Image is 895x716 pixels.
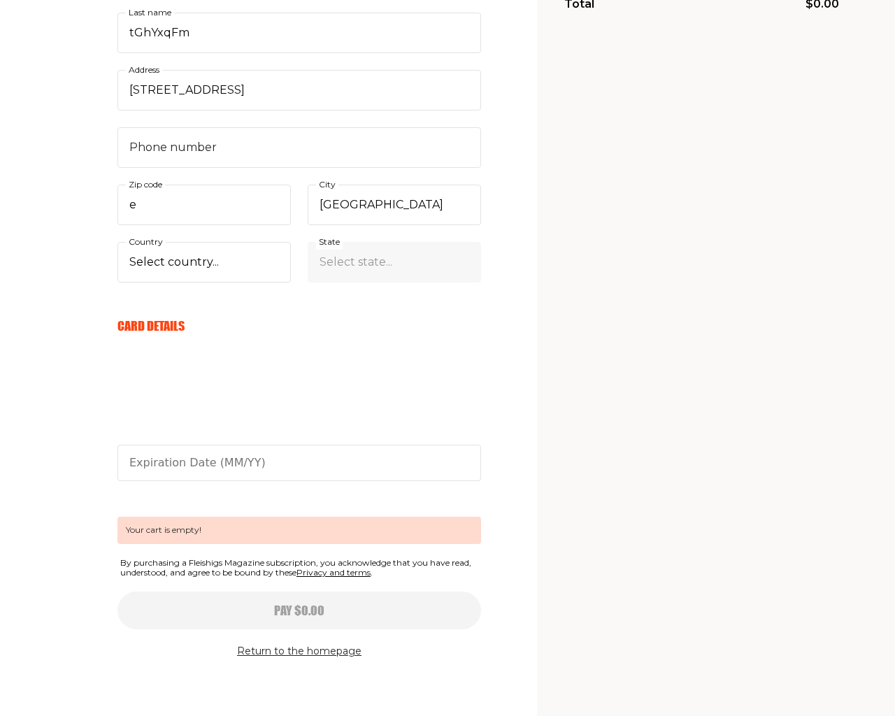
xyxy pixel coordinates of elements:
input: Please enter a valid expiration date in the format MM/YY [117,445,481,481]
h6: Card Details [117,318,481,334]
span: Your cart is empty! [117,517,481,543]
label: Country [126,234,166,250]
input: City [308,185,481,225]
button: Return to the homepage [237,643,361,660]
label: Address [126,62,162,78]
input: Zip code [117,185,291,225]
a: Privacy and terms [296,567,371,578]
label: Zip code [126,177,165,192]
select: State [308,242,481,282]
iframe: cvv [117,397,481,502]
select: Country [117,242,291,282]
span: By purchasing a Fleishigs Magazine subscription, you acknowledge that you have read, understood, ... [117,555,481,581]
span: Pay $0.00 [274,604,324,617]
label: City [316,177,338,192]
input: Address [117,70,481,110]
input: Phone number [117,127,481,168]
button: Pay $0.00 [117,592,481,629]
input: Last name [117,13,481,53]
iframe: card [117,350,481,454]
label: State [316,234,343,250]
label: Last name [126,5,174,20]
